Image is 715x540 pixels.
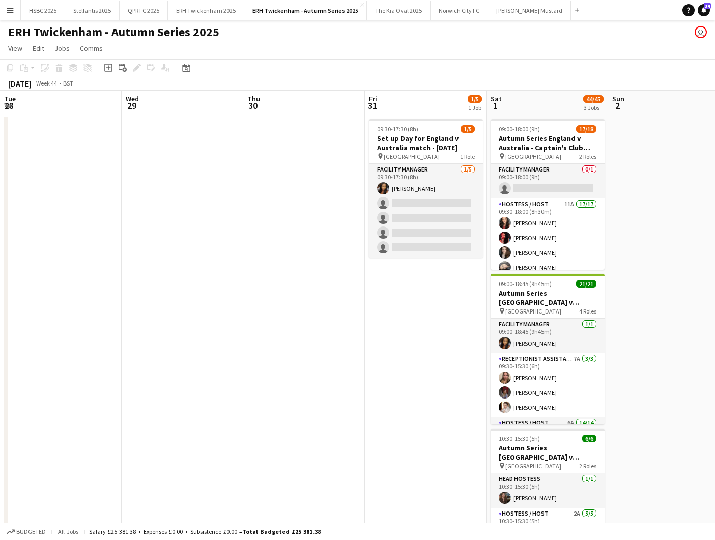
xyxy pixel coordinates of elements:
app-card-role: Facility Manager1/109:00-18:45 (9h45m)[PERSON_NAME] [491,319,605,353]
span: 1/5 [468,95,482,103]
span: [GEOGRAPHIC_DATA] [505,462,561,470]
a: Jobs [50,42,74,55]
a: Edit [28,42,48,55]
span: View [8,44,22,53]
a: View [4,42,26,55]
div: 3 Jobs [584,104,603,111]
span: 21/21 [576,280,596,288]
span: [GEOGRAPHIC_DATA] [505,153,561,160]
a: Comms [76,42,107,55]
span: Comms [80,44,103,53]
span: Fri [369,94,377,103]
span: 1 Role [460,153,475,160]
span: 17/18 [576,125,596,133]
span: [GEOGRAPHIC_DATA] [384,153,440,160]
span: 09:00-18:00 (9h) [499,125,540,133]
span: 1 [489,100,502,111]
span: Budgeted [16,528,46,535]
span: Thu [247,94,260,103]
span: Total Budgeted £25 381.38 [242,528,321,535]
span: All jobs [56,528,80,535]
h1: ERH Twickenham - Autumn Series 2025 [8,24,219,40]
button: ERH Twickenham - Autumn Series 2025 [244,1,367,20]
button: ERH Twickenham 2025 [168,1,244,20]
h3: Autumn Series [GEOGRAPHIC_DATA] v Australia - Spirit of Rugby ([GEOGRAPHIC_DATA]) - [DATE] [491,443,605,462]
h3: Set up Day for England v Australia match - [DATE] [369,134,483,152]
app-job-card: 09:00-18:45 (9h45m)21/21Autumn Series [GEOGRAPHIC_DATA] v Australia - Gate 1 ([GEOGRAPHIC_DATA]) ... [491,274,605,424]
button: Stellantis 2025 [65,1,120,20]
button: [PERSON_NAME] Mustard [488,1,571,20]
div: [DATE] [8,78,32,89]
span: 29 [124,100,139,111]
span: 44/45 [583,95,604,103]
span: 6/6 [582,435,596,442]
app-card-role: Head Hostess1/110:30-15:30 (5h)[PERSON_NAME] [491,473,605,508]
div: BST [63,79,73,87]
a: 34 [698,4,710,16]
div: Salary £25 381.38 + Expenses £0.00 + Subsistence £0.00 = [89,528,321,535]
app-user-avatar: Sam Johannesson [695,26,707,38]
button: HSBC 2025 [21,1,65,20]
span: Wed [126,94,139,103]
span: 31 [367,100,377,111]
span: Sun [612,94,624,103]
span: Edit [33,44,44,53]
app-job-card: 09:00-18:00 (9h)17/18Autumn Series England v Australia - Captain's Club (North Stand) - [DATE] [G... [491,119,605,270]
span: 2 Roles [579,462,596,470]
app-card-role: Facility Manager0/109:00-18:00 (9h) [491,164,605,198]
button: Norwich City FC [431,1,488,20]
span: 09:00-18:45 (9h45m) [499,280,552,288]
span: [GEOGRAPHIC_DATA] [505,307,561,315]
span: 1/5 [461,125,475,133]
app-card-role: Receptionist Assistant7A3/309:30-15:30 (6h)[PERSON_NAME][PERSON_NAME][PERSON_NAME] [491,353,605,417]
button: QPR FC 2025 [120,1,168,20]
span: 34 [704,3,711,9]
h3: Autumn Series [GEOGRAPHIC_DATA] v Australia - Gate 1 ([GEOGRAPHIC_DATA]) - [DATE] [491,289,605,307]
h3: Autumn Series England v Australia - Captain's Club (North Stand) - [DATE] [491,134,605,152]
span: 2 Roles [579,153,596,160]
span: Week 44 [34,79,59,87]
app-job-card: 09:30-17:30 (8h)1/5Set up Day for England v Australia match - [DATE] [GEOGRAPHIC_DATA]1 RoleFacil... [369,119,483,258]
span: 09:30-17:30 (8h) [377,125,418,133]
span: Tue [4,94,16,103]
span: 28 [3,100,16,111]
span: 10:30-15:30 (5h) [499,435,540,442]
span: Sat [491,94,502,103]
div: 1 Job [468,104,481,111]
span: 30 [246,100,260,111]
button: The Kia Oval 2025 [367,1,431,20]
span: Jobs [54,44,70,53]
span: 2 [611,100,624,111]
span: 4 Roles [579,307,596,315]
app-card-role: Facility Manager1/509:30-17:30 (8h)[PERSON_NAME] [369,164,483,258]
button: Budgeted [5,526,47,537]
app-card-role: Hostess / Host11A17/1709:30-18:00 (8h30m)[PERSON_NAME][PERSON_NAME][PERSON_NAME][PERSON_NAME] [491,198,605,472]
